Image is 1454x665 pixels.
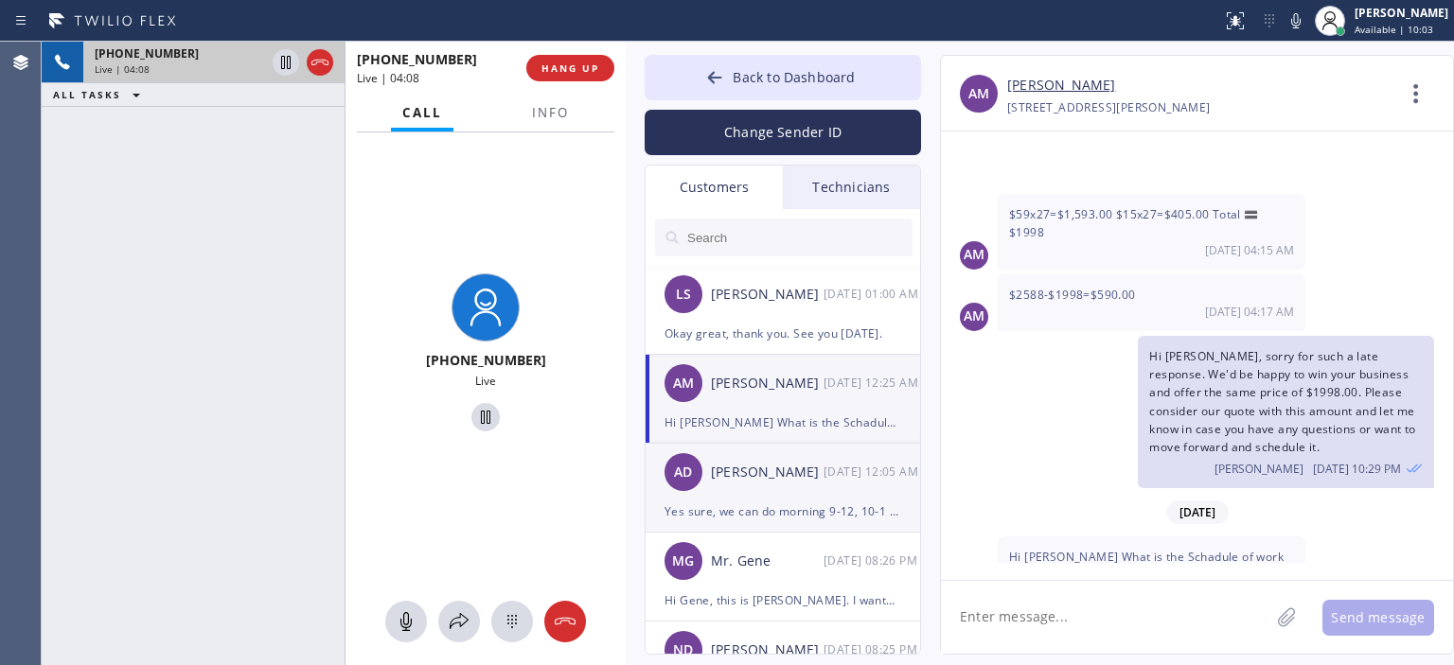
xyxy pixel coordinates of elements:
div: [PERSON_NAME] [711,284,824,306]
div: [PERSON_NAME] [711,639,824,661]
button: Info [521,95,580,131]
div: 10/15/2025 9:17 AM [998,274,1305,331]
button: HANG UP [526,55,614,81]
div: 10/15/2025 9:25 AM [998,536,1305,648]
div: [PERSON_NAME] [711,462,824,483]
button: Call [391,95,453,131]
div: [PERSON_NAME] [711,373,824,394]
div: 10/15/2025 9:29 AM [1138,336,1434,488]
div: Customers [646,166,783,209]
span: LS [676,284,691,306]
span: Back to Dashboard [733,68,855,86]
div: 10/15/2025 9:00 AM [824,283,922,305]
span: HANG UP [541,61,599,75]
div: 10/15/2025 9:25 AM [824,639,922,660]
span: [DATE] 04:15 AM [1205,242,1294,258]
a: [PERSON_NAME] [1007,75,1115,96]
button: Hold Customer [273,49,299,76]
span: [PHONE_NUMBER] [95,45,199,61]
button: Hang up [544,601,586,642]
input: Search [685,219,913,256]
span: $2588-$1998=$590.00 [1009,287,1136,303]
button: Open directory [438,601,480,642]
span: [DATE] 04:17 AM [1205,304,1294,320]
button: Hang up [307,49,333,76]
button: ALL TASKS [42,83,159,106]
div: 10/15/2025 9:05 AM [824,461,922,482]
span: Hi [PERSON_NAME], sorry for such a late response. We'd be happy to win your business and offer th... [1149,348,1415,455]
div: 10/15/2025 9:26 AM [824,550,922,571]
span: [DATE] [1166,500,1229,524]
span: [DATE] 10:29 PM [1313,461,1401,477]
span: [PHONE_NUMBER] [426,351,546,369]
button: Back to Dashboard [645,55,921,100]
span: AD [674,462,692,483]
span: Available | 10:03 [1355,23,1433,36]
span: [PERSON_NAME] [1215,461,1303,477]
div: [PERSON_NAME] [1355,5,1448,21]
span: $59x27=$1,593.00 $15x27=$405.00 Total 🟰 $1998 [1009,206,1259,240]
div: Okay great, thank you. See you [DATE]. [665,323,901,344]
div: Hi [PERSON_NAME] What is the Schadule of work and when you can start it ? Also I need you to send... [665,411,901,433]
span: AM [964,306,984,327]
span: Info [532,104,569,121]
div: Technicians [783,166,920,209]
button: Mute [1283,8,1309,34]
div: Hi Gene, this is [PERSON_NAME]. I wanted to follow up on appointment and see if you have a daytha... [665,589,901,611]
button: Mute [385,601,427,642]
span: ND [673,639,693,661]
span: Call [402,104,442,121]
div: 10/15/2025 9:25 AM [824,372,922,394]
span: Live | 04:08 [357,70,419,86]
button: Hold Customer [471,403,500,431]
button: Send message [1322,600,1434,636]
button: Change Sender ID [645,110,921,155]
div: Yes sure, we can do morning 9-12, 10-1 or 12-3. Please let me know what would work better for you. [665,500,901,522]
div: Mr. Gene [711,551,824,572]
span: AM [673,373,694,394]
div: 10/15/2025 9:15 AM [998,194,1305,269]
span: AM [964,244,984,266]
span: [PHONE_NUMBER] [357,50,477,68]
span: ALL TASKS [53,88,121,101]
div: [STREET_ADDRESS][PERSON_NAME] [1007,96,1211,118]
span: AM [968,83,989,105]
span: Live [475,373,496,389]
span: Hi [PERSON_NAME] What is the Schadule of work and when you can start it ? Also I need you to send... [1009,549,1291,620]
button: Open dialpad [491,601,533,642]
span: MG [672,551,694,572]
span: Live | 04:08 [95,62,150,76]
